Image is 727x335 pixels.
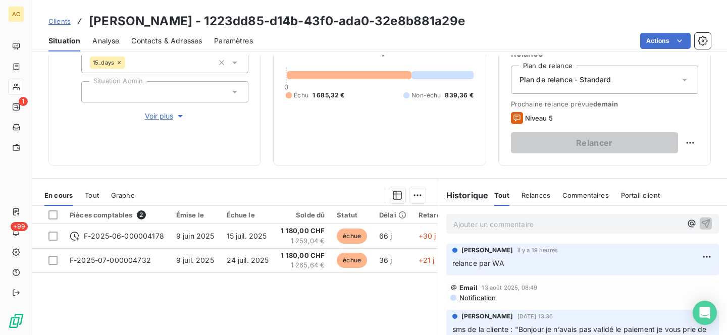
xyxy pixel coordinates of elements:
[411,91,441,100] span: Non-échu
[452,259,504,267] span: relance par WA
[517,313,553,319] span: [DATE] 13:36
[48,16,71,26] a: Clients
[281,226,325,236] span: 1 180,00 CHF
[227,211,269,219] div: Échue le
[461,312,513,321] span: [PERSON_NAME]
[85,191,99,199] span: Tout
[445,91,473,100] span: 839,36 €
[214,36,253,46] span: Paramètres
[281,236,325,246] span: 1 259,04 €
[419,256,435,264] span: +21 j
[8,6,24,22] div: AC
[459,284,478,292] span: Email
[337,229,367,244] span: échue
[511,100,698,108] span: Prochaine relance prévue
[227,256,269,264] span: 24 juil. 2025
[8,99,24,115] a: 1
[482,285,537,291] span: 13 août 2025, 08:49
[176,256,214,264] span: 9 juil. 2025
[419,211,451,219] div: Retard
[111,191,135,199] span: Graphe
[294,91,308,100] span: Échu
[89,12,465,30] h3: [PERSON_NAME] - 1223dd85-d14b-43f0-ada0-32e8b881a29e
[90,87,98,96] input: Ajouter une valeur
[284,83,288,91] span: 0
[458,294,496,302] span: Notification
[337,253,367,268] span: échue
[125,58,133,67] input: Ajouter une valeur
[176,211,215,219] div: Émise le
[44,191,73,199] span: En cours
[48,36,80,46] span: Situation
[419,232,436,240] span: +30 j
[11,222,28,231] span: +99
[92,36,119,46] span: Analyse
[8,313,24,329] img: Logo LeanPay
[438,189,489,201] h6: Historique
[281,211,325,219] div: Solde dû
[81,110,248,122] button: Voir plus
[176,232,215,240] span: 9 juin 2025
[379,211,406,219] div: Délai
[511,132,678,153] button: Relancer
[693,301,717,325] div: Open Intercom Messenger
[494,191,509,199] span: Tout
[562,191,609,199] span: Commentaires
[337,211,367,219] div: Statut
[517,247,558,253] span: il y a 19 heures
[48,17,71,25] span: Clients
[70,210,164,219] div: Pièces comptables
[145,111,185,121] span: Voir plus
[227,232,267,240] span: 15 juil. 2025
[281,260,325,270] span: 1 265,64 €
[379,256,392,264] span: 36 j
[313,91,345,100] span: 1 685,32 €
[522,191,550,199] span: Relances
[461,246,513,255] span: [PERSON_NAME]
[520,75,611,85] span: Plan de relance - Standard
[379,232,392,240] span: 66 j
[281,251,325,261] span: 1 180,00 CHF
[84,231,164,241] span: F-2025-06-000004178
[19,97,28,106] span: 1
[640,33,691,49] button: Actions
[525,114,553,122] span: Niveau 5
[131,36,202,46] span: Contacts & Adresses
[593,100,618,108] span: demain
[93,60,114,66] span: 15_days
[137,210,146,219] span: 2
[70,256,151,264] span: F-2025-07-000004732
[621,191,660,199] span: Portail client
